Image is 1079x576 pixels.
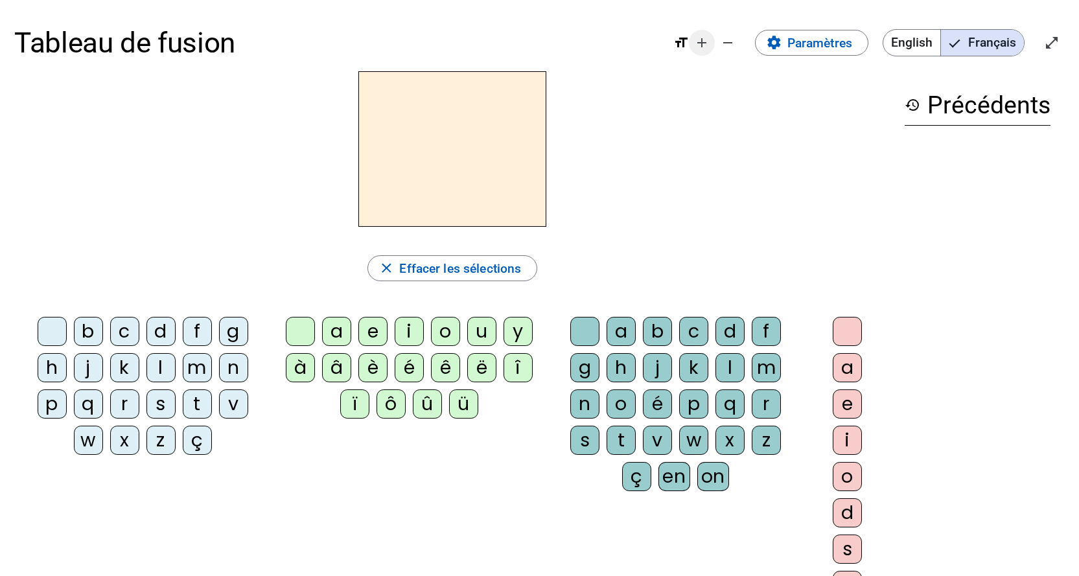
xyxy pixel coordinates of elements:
[146,353,176,382] div: l
[673,35,689,51] mat-icon: format_size
[883,30,940,56] span: English
[607,389,636,419] div: o
[883,29,1025,56] mat-button-toggle-group: Language selection
[219,353,248,382] div: n
[833,498,862,527] div: d
[110,353,139,382] div: k
[607,317,636,346] div: a
[715,389,745,419] div: q
[74,426,103,455] div: w
[146,426,176,455] div: z
[643,353,672,382] div: j
[431,353,460,382] div: ê
[715,317,745,346] div: d
[715,30,741,56] button: Diminuer la taille de la police
[467,353,496,382] div: ë
[607,353,636,382] div: h
[833,462,862,491] div: o
[715,353,745,382] div: l
[570,389,599,419] div: n
[358,317,388,346] div: e
[74,317,103,346] div: b
[399,258,521,279] span: Effacer les sélections
[358,353,388,382] div: è
[622,462,651,491] div: ç
[183,317,212,346] div: f
[110,317,139,346] div: c
[183,389,212,419] div: t
[431,317,460,346] div: o
[755,30,868,56] button: Paramètres
[752,353,781,382] div: m
[378,260,395,277] mat-icon: close
[146,317,176,346] div: d
[679,426,708,455] div: w
[905,97,920,113] mat-icon: history
[833,426,862,455] div: i
[110,389,139,419] div: r
[905,86,1050,126] h3: Précédents
[395,317,424,346] div: i
[74,353,103,382] div: j
[689,30,715,56] button: Augmenter la taille de la police
[658,462,690,491] div: en
[395,353,424,382] div: é
[570,353,599,382] div: g
[720,35,736,51] mat-icon: remove
[183,353,212,382] div: m
[449,389,478,419] div: ü
[377,389,406,419] div: ô
[941,30,1024,56] span: Français
[504,353,533,382] div: î
[643,426,672,455] div: v
[219,389,248,419] div: v
[643,317,672,346] div: b
[787,32,852,54] span: Paramètres
[694,35,710,51] mat-icon: add
[1044,35,1060,51] mat-icon: open_in_full
[715,426,745,455] div: x
[679,317,708,346] div: c
[752,426,781,455] div: z
[833,353,862,382] div: a
[504,317,533,346] div: y
[286,353,315,382] div: à
[679,389,708,419] div: p
[1039,30,1065,56] button: Entrer en plein écran
[110,426,139,455] div: x
[766,35,782,51] mat-icon: settings
[467,317,496,346] div: u
[752,317,781,346] div: f
[643,389,672,419] div: é
[607,426,636,455] div: t
[570,426,599,455] div: s
[413,389,442,419] div: û
[219,317,248,346] div: g
[833,389,862,419] div: e
[367,255,538,281] button: Effacer les sélections
[38,389,67,419] div: p
[752,389,781,419] div: r
[14,14,659,71] h1: Tableau de fusion
[74,389,103,419] div: q
[38,353,67,382] div: h
[322,317,351,346] div: a
[833,535,862,564] div: s
[146,389,176,419] div: s
[697,462,729,491] div: on
[340,389,369,419] div: ï
[183,426,212,455] div: ç
[322,353,351,382] div: â
[679,353,708,382] div: k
